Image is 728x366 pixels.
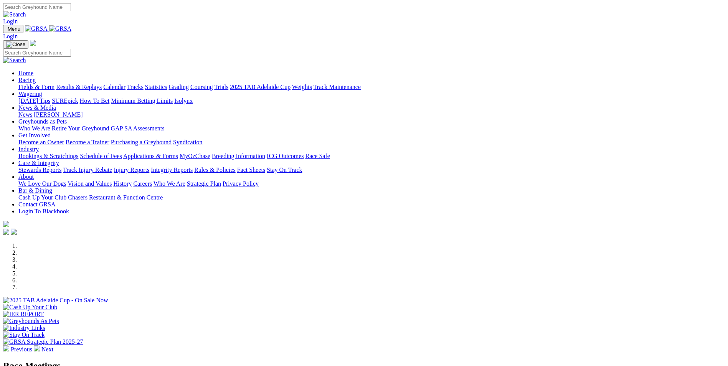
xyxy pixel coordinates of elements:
[3,331,45,338] img: Stay On Track
[18,97,50,104] a: [DATE] Tips
[52,125,109,132] a: Retire Your Greyhound
[169,84,189,90] a: Grading
[34,111,83,118] a: [PERSON_NAME]
[173,139,202,145] a: Syndication
[18,160,59,166] a: Care & Integrity
[154,180,185,187] a: Who We Are
[314,84,361,90] a: Track Maintenance
[3,25,23,33] button: Toggle navigation
[111,97,173,104] a: Minimum Betting Limits
[68,194,163,201] a: Chasers Restaurant & Function Centre
[3,297,108,304] img: 2025 TAB Adelaide Cup - On Sale Now
[103,84,125,90] a: Calendar
[174,97,193,104] a: Isolynx
[18,132,51,138] a: Get Involved
[3,33,18,40] a: Login
[3,49,71,57] input: Search
[34,346,53,353] a: Next
[223,180,259,187] a: Privacy Policy
[18,167,61,173] a: Stewards Reports
[18,84,54,90] a: Fields & Form
[18,97,725,104] div: Wagering
[68,180,112,187] a: Vision and Values
[56,84,102,90] a: Results & Replays
[305,153,330,159] a: Race Safe
[133,180,152,187] a: Careers
[18,173,34,180] a: About
[8,26,20,32] span: Menu
[3,345,9,351] img: chevron-left-pager-white.svg
[18,146,39,152] a: Industry
[18,180,725,187] div: About
[66,139,109,145] a: Become a Trainer
[80,153,122,159] a: Schedule of Fees
[18,125,725,132] div: Greyhounds as Pets
[3,346,34,353] a: Previous
[18,70,33,76] a: Home
[114,167,149,173] a: Injury Reports
[123,153,178,159] a: Applications & Forms
[18,187,52,194] a: Bar & Dining
[11,346,32,353] span: Previous
[18,167,725,173] div: Care & Integrity
[3,304,57,311] img: Cash Up Your Club
[212,153,265,159] a: Breeding Information
[3,311,44,318] img: IER REPORT
[18,84,725,91] div: Racing
[18,180,66,187] a: We Love Our Dogs
[25,25,48,32] img: GRSA
[292,84,312,90] a: Weights
[113,180,132,187] a: History
[6,41,25,48] img: Close
[3,57,26,64] img: Search
[3,11,26,18] img: Search
[187,180,221,187] a: Strategic Plan
[3,3,71,11] input: Search
[180,153,210,159] a: MyOzChase
[49,25,72,32] img: GRSA
[3,318,59,325] img: Greyhounds As Pets
[18,111,725,118] div: News & Media
[18,153,78,159] a: Bookings & Scratchings
[63,167,112,173] a: Track Injury Rebate
[52,97,78,104] a: SUREpick
[18,125,50,132] a: Who We Are
[18,139,64,145] a: Become an Owner
[30,40,36,46] img: logo-grsa-white.png
[18,194,725,201] div: Bar & Dining
[145,84,167,90] a: Statistics
[111,125,165,132] a: GAP SA Assessments
[3,18,18,25] a: Login
[194,167,236,173] a: Rules & Policies
[214,84,228,90] a: Trials
[18,139,725,146] div: Get Involved
[18,208,69,214] a: Login To Blackbook
[18,104,56,111] a: News & Media
[80,97,110,104] a: How To Bet
[18,118,67,125] a: Greyhounds as Pets
[3,229,9,235] img: facebook.svg
[237,167,265,173] a: Fact Sheets
[127,84,144,90] a: Tracks
[18,194,66,201] a: Cash Up Your Club
[267,167,302,173] a: Stay On Track
[18,77,36,83] a: Racing
[3,338,83,345] img: GRSA Strategic Plan 2025-27
[190,84,213,90] a: Coursing
[18,153,725,160] div: Industry
[3,221,9,227] img: logo-grsa-white.png
[151,167,193,173] a: Integrity Reports
[3,40,28,49] button: Toggle navigation
[111,139,172,145] a: Purchasing a Greyhound
[18,111,32,118] a: News
[18,201,55,208] a: Contact GRSA
[3,325,45,331] img: Industry Links
[41,346,53,353] span: Next
[18,91,42,97] a: Wagering
[11,229,17,235] img: twitter.svg
[230,84,291,90] a: 2025 TAB Adelaide Cup
[267,153,304,159] a: ICG Outcomes
[34,345,40,351] img: chevron-right-pager-white.svg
